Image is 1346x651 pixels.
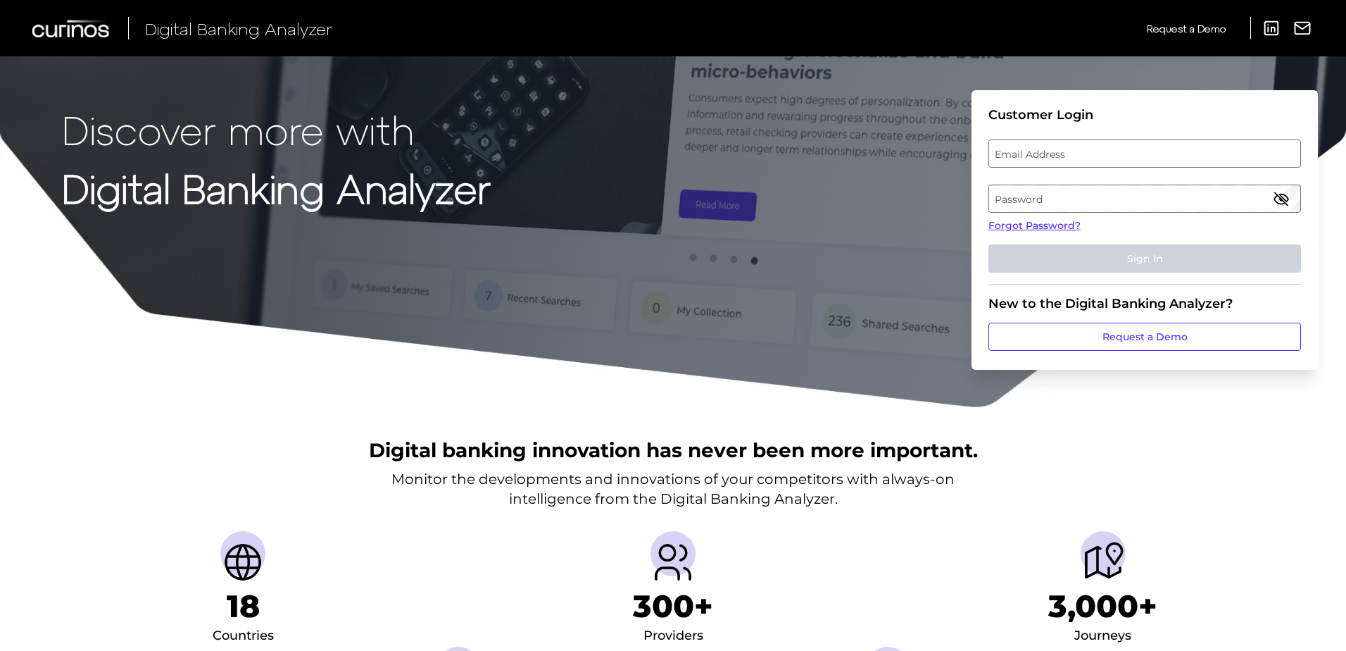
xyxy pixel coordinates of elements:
[220,540,265,585] img: Countries
[145,18,332,39] span: Digital Banking Analyzer
[32,20,111,37] img: Curinos
[989,186,1300,211] label: Password
[1074,625,1131,647] div: Journeys
[227,588,260,625] h1: 18
[988,107,1301,123] div: Customer Login
[650,540,696,585] img: Providers
[391,469,955,509] p: Monitor the developments and innovations of your competitors with always-on intelligence from the...
[62,107,491,151] p: Discover more with
[988,244,1301,273] button: Sign In
[1048,588,1157,625] h1: 3,000+
[988,218,1301,233] a: Forgot Password?
[988,323,1301,351] a: Request a Demo
[989,141,1300,166] label: Email Address
[988,296,1301,311] div: New to the Digital Banking Analyzer?
[1147,23,1226,35] span: Request a Demo
[643,625,703,647] div: Providers
[633,588,713,625] h1: 300+
[62,164,491,211] strong: Digital Banking Analyzer
[213,625,274,647] div: Countries
[369,437,978,464] h2: Digital banking innovation has never been more important.
[1147,17,1226,40] a: Request a Demo
[1081,540,1126,585] img: Journeys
